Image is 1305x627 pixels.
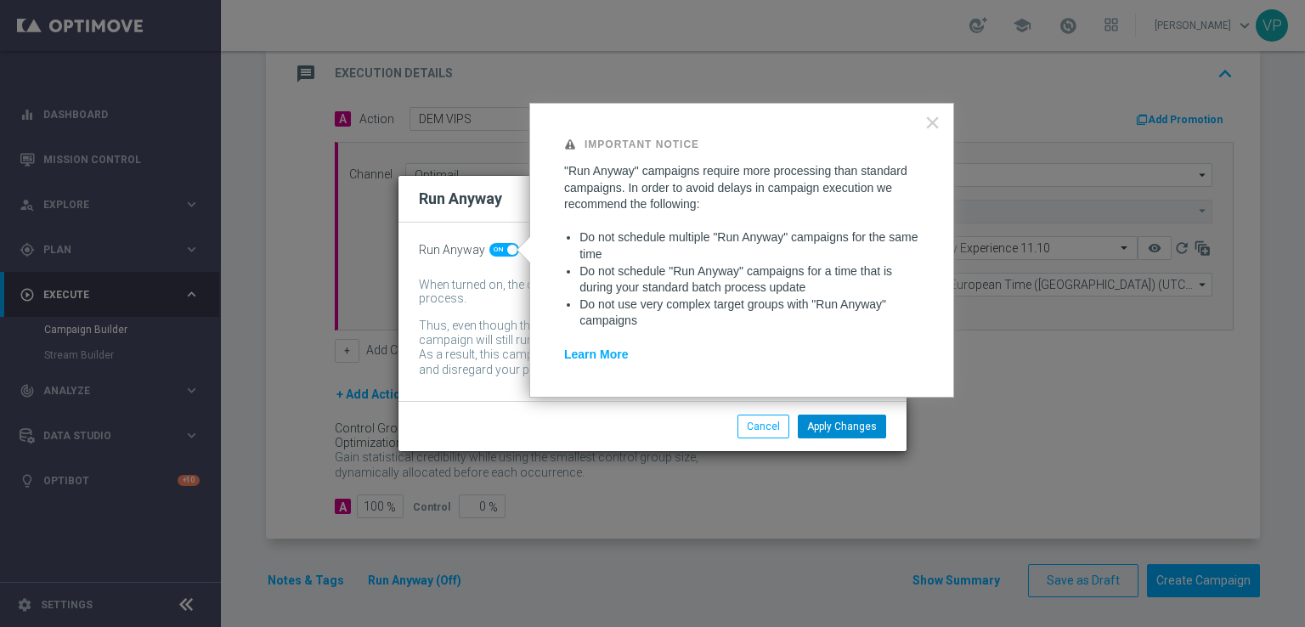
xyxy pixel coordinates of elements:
[585,138,699,150] strong: Important Notice
[924,109,941,136] button: Close
[579,297,919,330] li: Do not use very complex target groups with "Run Anyway" campaigns
[798,415,886,438] button: Apply Changes
[419,319,861,347] div: Thus, even though the batch-data process might not be complete by then, the campaign will still r...
[579,229,919,263] li: Do not schedule multiple "Run Anyway" campaigns for the same time
[564,163,919,213] p: "Run Anyway" campaigns require more processing than standard campaigns. In order to avoid delays ...
[579,263,919,297] li: Do not schedule "Run Anyway" campaigns for a time that is during your standard batch process update
[419,189,502,209] h2: Run Anyway
[419,347,861,381] div: As a result, this campaign might include customers whose data has been changed and disregard your...
[737,415,789,438] button: Cancel
[564,347,628,361] a: Learn More
[419,243,485,257] span: Run Anyway
[419,278,861,307] div: When turned on, the campaign will be executed regardless of your site's batch-data process.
